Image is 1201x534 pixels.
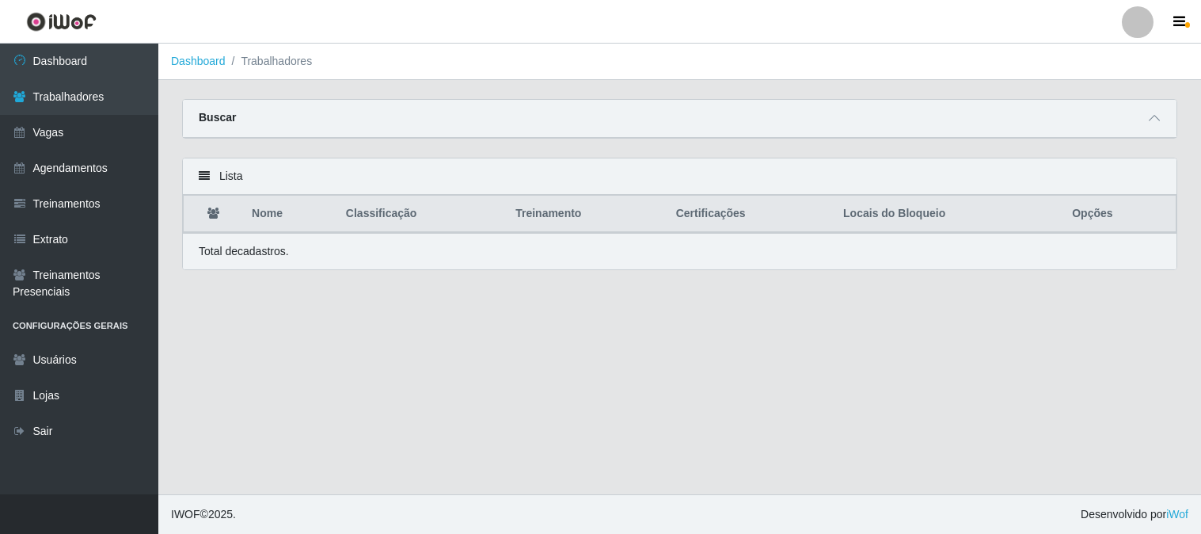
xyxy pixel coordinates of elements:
[242,196,336,233] th: Nome
[199,243,289,260] p: Total de cadastros.
[1166,508,1188,521] a: iWof
[171,55,226,67] a: Dashboard
[336,196,506,233] th: Classificação
[226,53,313,70] li: Trabalhadores
[667,196,834,233] th: Certificações
[199,111,236,124] strong: Buscar
[158,44,1201,80] nav: breadcrumb
[171,508,200,521] span: IWOF
[506,196,667,233] th: Treinamento
[1062,196,1176,233] th: Opções
[26,12,97,32] img: CoreUI Logo
[171,506,236,523] span: © 2025 .
[183,158,1176,195] div: Lista
[1081,506,1188,523] span: Desenvolvido por
[834,196,1062,233] th: Locais do Bloqueio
